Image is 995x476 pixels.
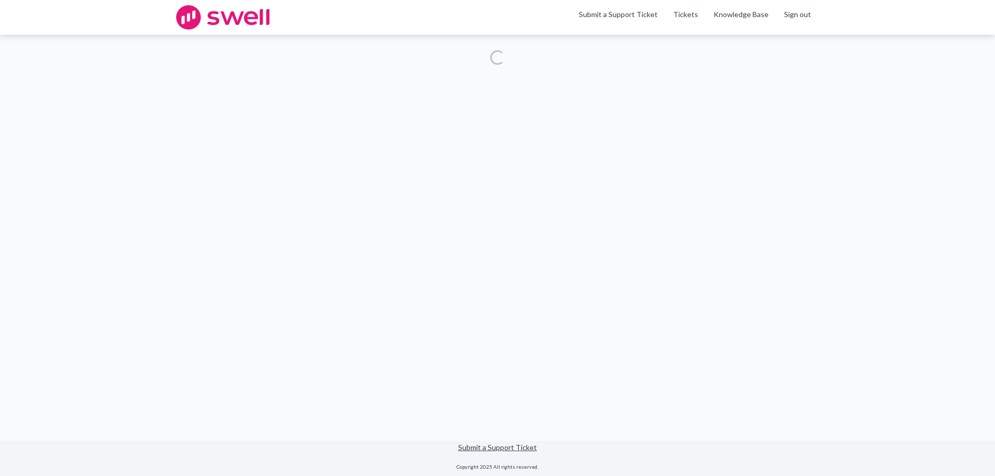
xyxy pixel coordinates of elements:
ul: Main menu [571,9,819,26]
a: Submit a Support Ticket [579,10,658,19]
a: Knowledge Base [714,9,769,20]
a: Tickets [673,9,698,20]
div: Loading... [490,50,505,65]
nav: Swell CX Support [571,9,819,26]
div: Navigation Menu [665,9,819,26]
a: Sign out [784,9,811,20]
a: Submit a Support Ticket [458,443,537,452]
img: swell [176,5,269,30]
